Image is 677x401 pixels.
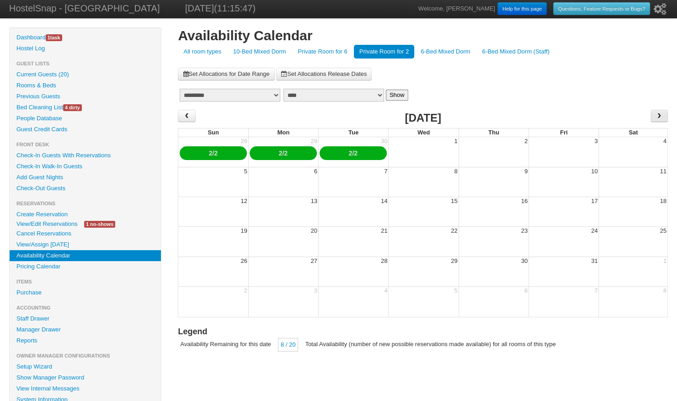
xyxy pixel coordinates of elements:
a: 10-Bed Mixed Dorm [228,45,292,59]
a: View Internal Messages [10,383,161,394]
span: task [46,34,62,41]
button: Show [386,90,408,101]
span: › [656,109,663,123]
a: Pricing Calendar [10,261,161,272]
span: 4 dirty [63,104,82,111]
a: Help for this page [497,2,547,15]
div: 16 [520,197,528,205]
span: 1 no-shows [84,221,115,228]
th: Sun [178,128,248,137]
a: Bed Cleaning List4 dirty [10,102,161,113]
a: 2 [284,150,288,157]
div: 8 [453,167,458,176]
a: All room types [178,45,226,59]
a: Questions, Feature Requests or Bugs? [553,2,650,15]
th: Wed [388,128,458,137]
a: Check-In Guests With Reservations [10,150,161,161]
div: 13 [310,197,318,205]
div: 5 [243,167,248,176]
div: 20 [310,227,318,235]
li: Front Desk [10,139,161,150]
a: Staff Drawer [10,313,161,324]
div: / [250,146,317,160]
li: Accounting [10,302,161,313]
div: 1 [662,257,667,265]
a: 2 [214,150,218,157]
li: Owner Manager Configurations [10,350,161,361]
a: Show Manager Password [10,372,161,383]
div: 29 [450,257,458,265]
div: 28 [380,257,388,265]
li: Guest Lists [10,58,161,69]
div: 9 [523,167,528,176]
div: 2 [243,287,248,295]
div: 4 [662,137,667,145]
div: 30 [520,257,528,265]
a: Check-In Walk-In Guests [10,161,161,172]
h2: [DATE] [405,110,441,126]
div: 18 [659,197,667,205]
a: 2 [354,150,357,157]
a: View/Assign [DATE] [10,239,161,250]
div: 8 [662,287,667,295]
div: 31 [590,257,598,265]
a: Dashboard1task [10,32,161,43]
div: 15 [450,197,458,205]
div: 2 [523,137,528,145]
a: Reports [10,335,161,346]
a: Set Allocations Release Dates [276,68,372,80]
div: 19 [240,227,248,235]
a: Check-Out Guests [10,183,161,194]
th: Thu [458,128,528,137]
span: ‹ [183,109,191,123]
a: Setup Wizard [10,361,161,372]
a: 1 no-shows [77,219,122,229]
span: (11:15:47) [214,3,256,13]
a: Create Reservation [10,209,161,220]
div: 29 [310,137,318,145]
div: 24 [590,227,598,235]
a: Add Guest Nights [10,172,161,183]
div: 21 [380,227,388,235]
div: 6 [523,287,528,295]
span: 1 [48,35,50,40]
div: / [320,146,387,160]
div: 5 [453,287,458,295]
a: Purchase [10,287,161,298]
div: / [180,146,247,160]
a: Availability Calendar [10,250,161,261]
div: 23 [520,227,528,235]
h1: Availability Calendar [178,27,668,44]
div: 6 [313,167,318,176]
div: Total Availability (number of new possible reservations made available) for all rooms of this type [303,338,558,351]
div: 8 / 20 [278,338,299,352]
a: Rooms & Beds [10,80,161,91]
a: Manager Drawer [10,324,161,335]
a: Private Room for 6 [292,45,352,59]
th: Fri [528,128,598,137]
a: People Database [10,113,161,124]
div: 17 [590,197,598,205]
a: 2 [279,150,283,157]
div: 22 [450,227,458,235]
a: Current Guests (20) [10,69,161,80]
div: 3 [593,137,598,145]
a: 6-Bed Mixed Dorm [415,45,475,59]
a: Previous Guests [10,91,161,102]
th: Sat [598,128,668,137]
div: 12 [240,197,248,205]
a: Hostel Log [10,43,161,54]
div: Availability Remaining for this date [178,338,273,351]
a: Private Room for 2 [354,45,414,59]
div: 25 [659,227,667,235]
div: 28 [240,137,248,145]
a: Set Allocations for Date Range [178,68,274,80]
div: 11 [659,167,667,176]
a: View/Edit Reservations [10,219,84,229]
div: 3 [313,287,318,295]
a: 2 [349,150,352,157]
div: 14 [380,197,388,205]
a: 2 [209,150,213,157]
div: 4 [383,287,388,295]
div: 7 [383,167,388,176]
